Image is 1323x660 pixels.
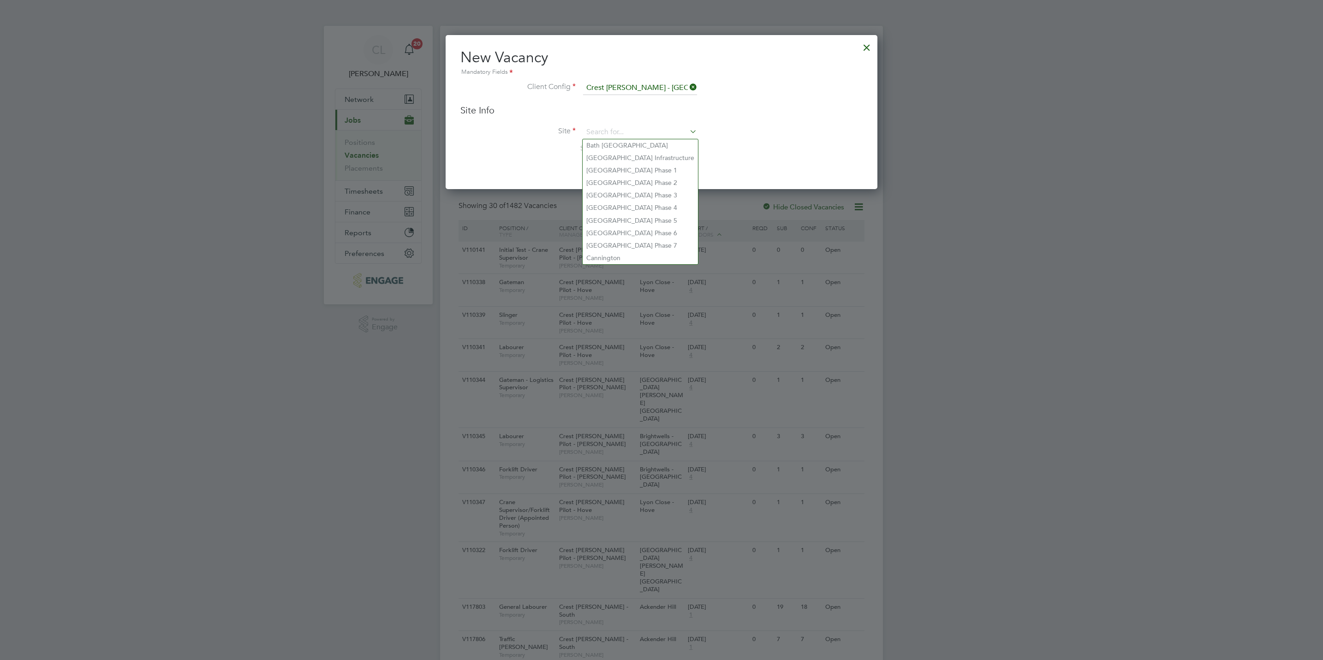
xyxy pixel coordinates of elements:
[583,227,698,239] li: [GEOGRAPHIC_DATA] Phase 6
[583,139,698,152] li: Bath [GEOGRAPHIC_DATA]
[583,252,698,264] li: Cannington
[583,214,698,227] li: [GEOGRAPHIC_DATA] Phase 5
[583,81,697,95] input: Search for...
[583,125,697,139] input: Search for...
[460,126,576,136] label: Site
[460,67,863,77] div: Mandatory Fields
[583,239,698,252] li: [GEOGRAPHIC_DATA] Phase 7
[460,82,576,92] label: Client Config
[460,48,863,77] h2: New Vacancy
[583,189,698,202] li: [GEOGRAPHIC_DATA] Phase 3
[583,177,698,189] li: [GEOGRAPHIC_DATA] Phase 2
[583,202,698,214] li: [GEOGRAPHIC_DATA] Phase 4
[583,164,698,177] li: [GEOGRAPHIC_DATA] Phase 1
[460,104,863,116] h3: Site Info
[580,144,694,152] span: Search by site name, address or group
[583,152,698,164] li: [GEOGRAPHIC_DATA] Infrastructure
